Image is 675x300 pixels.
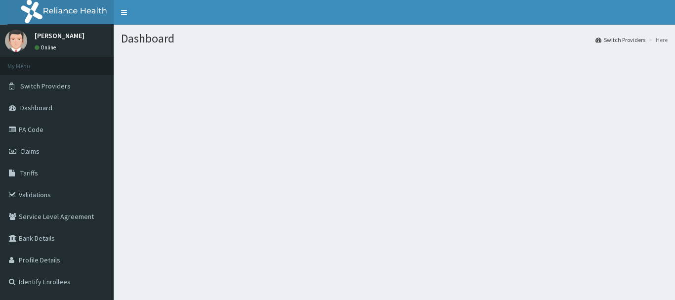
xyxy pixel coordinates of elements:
[20,169,38,177] span: Tariffs
[5,30,27,52] img: User Image
[20,103,52,112] span: Dashboard
[646,36,668,44] li: Here
[595,36,645,44] a: Switch Providers
[20,82,71,90] span: Switch Providers
[35,32,84,39] p: [PERSON_NAME]
[121,32,668,45] h1: Dashboard
[20,147,40,156] span: Claims
[35,44,58,51] a: Online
